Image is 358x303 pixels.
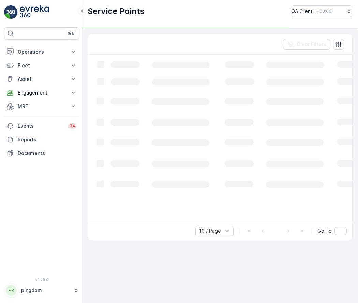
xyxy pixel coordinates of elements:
[4,283,79,298] button: PPpingdom
[18,89,66,96] p: Engagement
[4,133,79,146] a: Reports
[18,76,66,83] p: Asset
[4,59,79,72] button: Fleet
[18,150,77,157] p: Documents
[4,5,18,19] img: logo
[4,278,79,282] span: v 1.49.0
[4,100,79,113] button: MRF
[6,285,17,296] div: PP
[68,31,75,36] p: ⌘B
[4,86,79,100] button: Engagement
[4,72,79,86] button: Asset
[18,136,77,143] p: Reports
[317,228,332,234] span: Go To
[18,62,66,69] p: Fleet
[4,146,79,160] a: Documents
[21,287,70,294] p: pingdom
[4,119,79,133] a: Events34
[297,41,326,48] p: Clear Filters
[315,9,333,14] p: ( +03:00 )
[291,8,313,15] p: QA Client
[18,122,64,129] p: Events
[20,5,49,19] img: logo_light-DOdMpM7g.png
[18,48,66,55] p: Operations
[70,123,75,129] p: 34
[291,5,353,17] button: QA Client(+03:00)
[88,6,145,17] p: Service Points
[18,103,66,110] p: MRF
[283,39,330,50] button: Clear Filters
[4,45,79,59] button: Operations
